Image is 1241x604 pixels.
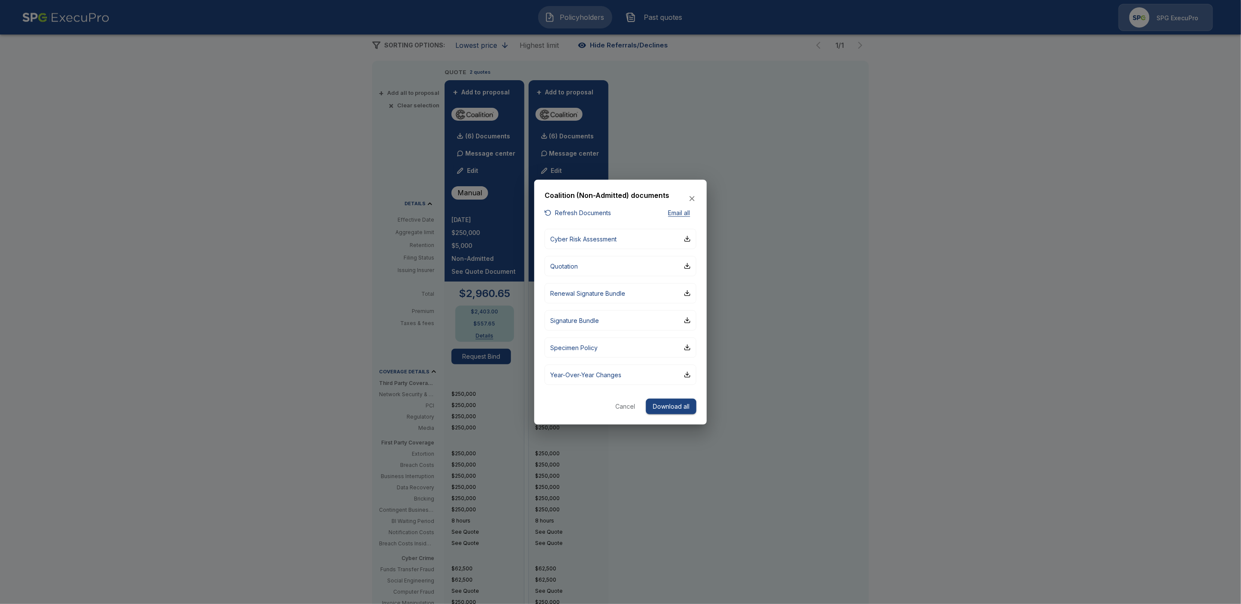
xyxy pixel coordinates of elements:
p: Specimen Policy [550,343,598,352]
p: Cyber Risk Assessment [550,234,617,243]
button: Download all [646,398,696,414]
button: Specimen Policy [545,337,696,357]
p: Quotation [550,261,578,270]
button: Year-Over-Year Changes [545,364,696,385]
button: Quotation [545,256,696,276]
button: Cyber Risk Assessment [545,228,696,249]
button: Renewal Signature Bundle [545,283,696,303]
button: Refresh Documents [545,208,611,219]
button: Cancel [611,398,639,414]
button: Email all [662,208,696,219]
p: Year-Over-Year Changes [550,370,621,379]
h6: Coalition (Non-Admitted) documents [545,190,669,201]
p: Signature Bundle [550,316,599,325]
p: Renewal Signature Bundle [550,288,625,297]
button: Signature Bundle [545,310,696,330]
